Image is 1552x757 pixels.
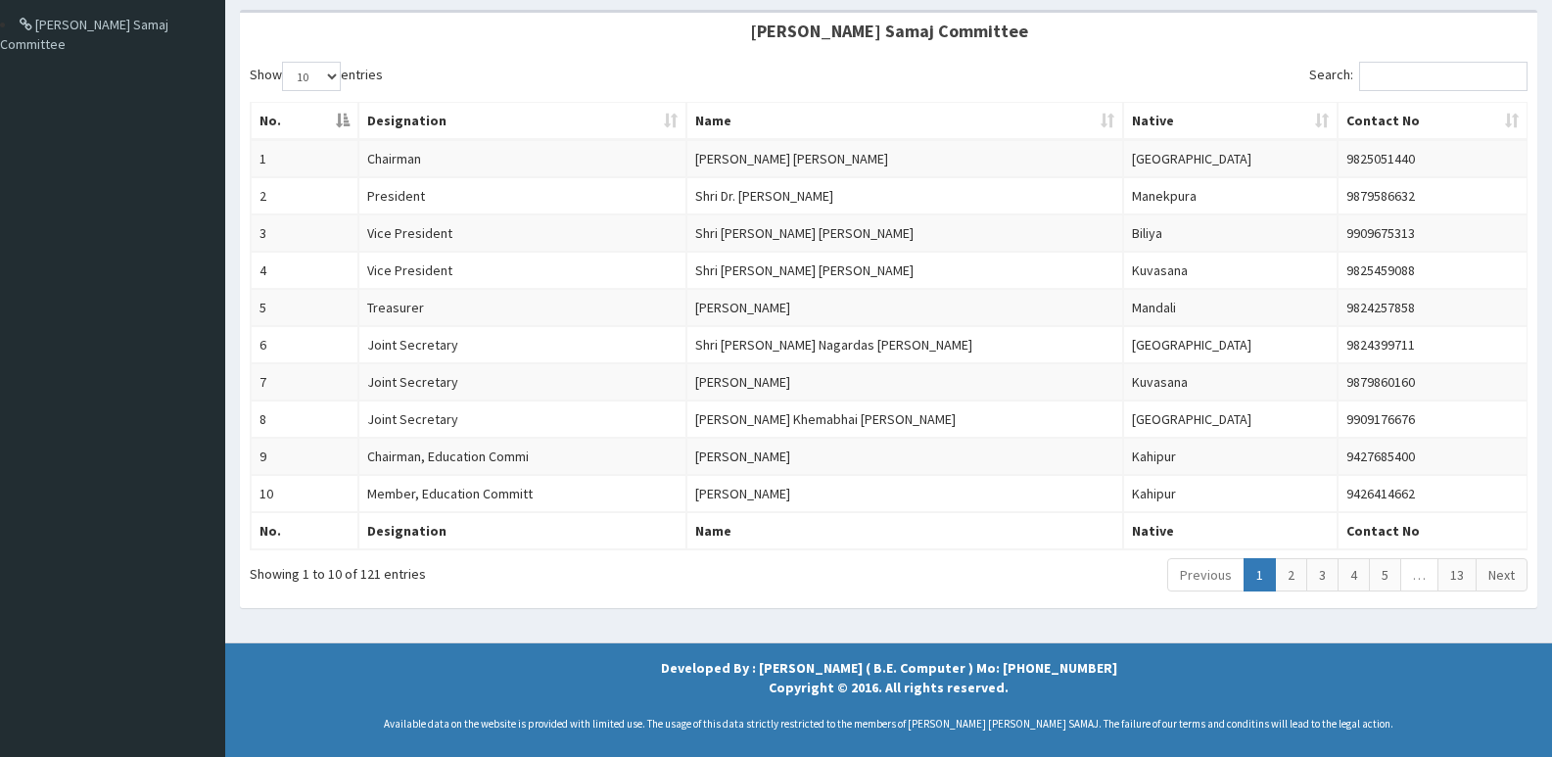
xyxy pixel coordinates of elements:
td: 6 [251,326,358,363]
td: 1 [251,140,358,177]
td: 9879586632 [1338,177,1527,214]
label: Search: [1309,62,1528,91]
td: 9426414662 [1338,475,1527,512]
td: Vice President [358,252,686,289]
th: Native: activate to sort column ascending [1123,103,1338,140]
td: [PERSON_NAME] [686,475,1123,512]
a: 1 [1244,558,1276,591]
a: 3 [1306,558,1339,591]
td: 10 [251,475,358,512]
td: Shri [PERSON_NAME] [PERSON_NAME] [686,214,1123,252]
th: Contact No: activate to sort column ascending [1338,103,1527,140]
th: Designation [358,512,686,549]
td: 3 [251,214,358,252]
td: Chairman [358,140,686,177]
label: Show entries [250,62,383,91]
td: Joint Secretary [358,363,686,401]
td: Vice President [358,214,686,252]
td: Kahipur [1123,438,1338,475]
td: 9825459088 [1338,252,1527,289]
td: [PERSON_NAME] [686,363,1123,401]
strong: Developed By : [PERSON_NAME] ( B.E. Computer ) Mo: [PHONE_NUMBER] Copyright © 2016. All rights re... [661,659,1117,696]
td: Biliya [1123,214,1338,252]
td: [PERSON_NAME] [686,289,1123,326]
td: Kuvasana [1123,252,1338,289]
td: Shri [PERSON_NAME] Nagardas [PERSON_NAME] [686,326,1123,363]
th: No.: activate to sort column descending [251,103,358,140]
td: 4 [251,252,358,289]
input: Search: [1359,62,1528,91]
td: Mandali [1123,289,1338,326]
td: Chairman, Education Commi [358,438,686,475]
th: Name [686,512,1123,549]
td: Shri [PERSON_NAME] [PERSON_NAME] [686,252,1123,289]
td: 9909176676 [1338,401,1527,438]
td: Kuvasana [1123,363,1338,401]
a: 5 [1369,558,1401,591]
td: [GEOGRAPHIC_DATA] [1123,140,1338,177]
a: Next [1476,558,1528,591]
a: 13 [1437,558,1477,591]
td: Shri Dr. [PERSON_NAME] [686,177,1123,214]
td: [GEOGRAPHIC_DATA] [1123,326,1338,363]
td: 9825051440 [1338,140,1527,177]
td: President [358,177,686,214]
td: Joint Secretary [358,401,686,438]
td: 9909675313 [1338,214,1527,252]
td: [PERSON_NAME] [686,438,1123,475]
td: 8 [251,401,358,438]
td: 2 [251,177,358,214]
th: No. [251,512,358,549]
th: Name: activate to sort column ascending [686,103,1123,140]
td: Kahipur [1123,475,1338,512]
th: Designation: activate to sort column ascending [358,103,686,140]
b: [PERSON_NAME] Samaj Committee [750,20,1028,42]
p: Available data on the website is provided with limited use. The usage of this data strictly restr... [240,717,1537,733]
select: Showentries [282,62,341,91]
td: 9824399711 [1338,326,1527,363]
td: 5 [251,289,358,326]
td: Member, Education Committ [358,475,686,512]
td: 9879860160 [1338,363,1527,401]
td: Joint Secretary [358,326,686,363]
td: 9427685400 [1338,438,1527,475]
a: 2 [1275,558,1307,591]
td: Manekpura [1123,177,1338,214]
div: Showing 1 to 10 of 121 entries [250,556,765,584]
td: 9 [251,438,358,475]
td: [GEOGRAPHIC_DATA] [1123,401,1338,438]
th: Contact No [1338,512,1527,549]
a: … [1400,558,1438,591]
a: 4 [1338,558,1370,591]
td: [PERSON_NAME] Khemabhai [PERSON_NAME] [686,401,1123,438]
td: Treasurer [358,289,686,326]
a: Previous [1167,558,1245,591]
td: 9824257858 [1338,289,1527,326]
td: 7 [251,363,358,401]
td: [PERSON_NAME] [PERSON_NAME] [686,140,1123,177]
th: Native [1123,512,1338,549]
